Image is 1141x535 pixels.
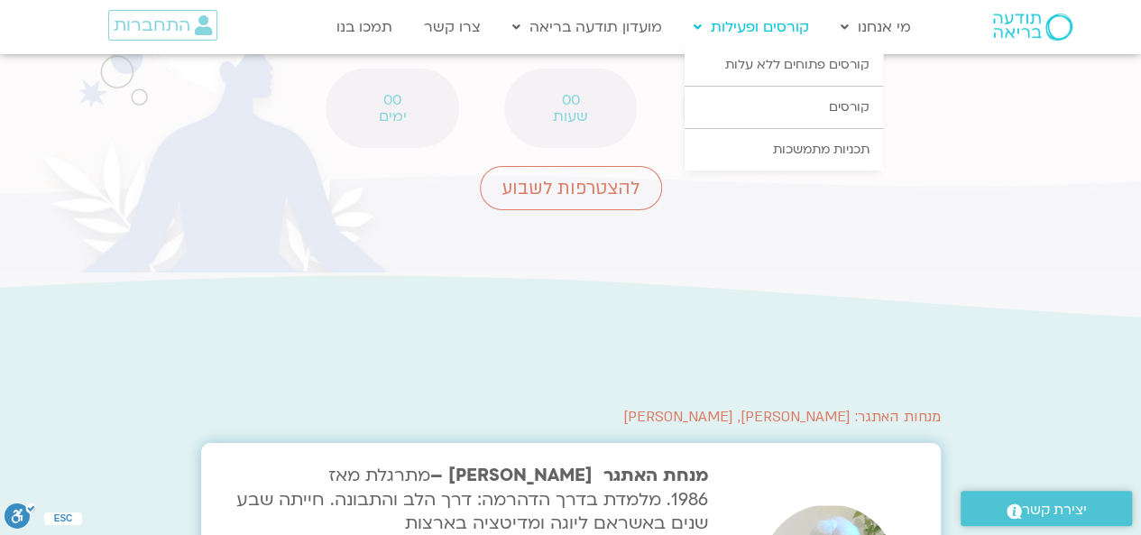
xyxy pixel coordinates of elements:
[832,10,920,44] a: מי אנחנו
[327,10,401,44] a: תמכו בנו
[430,464,708,487] strong: מנחת האתגר [PERSON_NAME] –
[415,10,490,44] a: צרו קשר
[502,178,640,198] span: להצטרפות לשבוע
[961,491,1132,526] a: יצירת קשר
[349,92,435,108] span: 00
[201,409,941,425] h3: מנחות האתגר: [PERSON_NAME], [PERSON_NAME]
[349,108,435,125] span: ימים
[685,44,883,86] a: קורסים פתוחים ללא עלות
[685,129,883,171] a: תכניות מתמשכות
[685,10,818,44] a: קורסים ופעילות
[503,10,671,44] a: מועדון תודעה בריאה
[528,92,613,108] span: 00
[1022,498,1087,522] span: יצירת קשר
[114,15,190,35] span: התחברות
[685,87,883,128] a: קורסים
[480,166,662,210] a: להצטרפות לשבוע
[993,14,1072,41] img: תודעה בריאה
[108,10,217,41] a: התחברות
[528,108,613,125] span: שעות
